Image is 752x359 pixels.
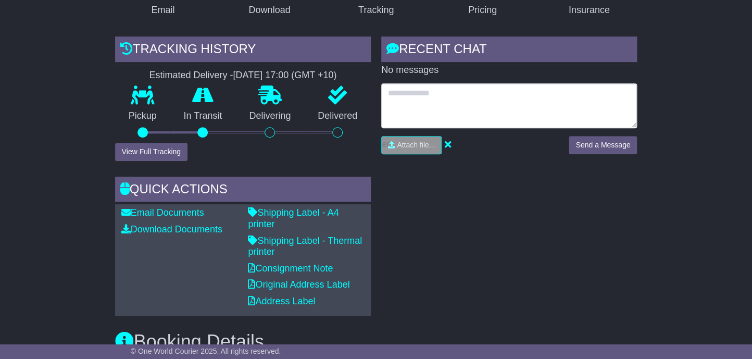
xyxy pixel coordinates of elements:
div: Tracking history [115,36,371,65]
a: Shipping Label - A4 printer [248,207,339,229]
a: Address Label [248,296,315,306]
div: [DATE] 17:00 (GMT +10) [233,70,336,81]
span: © One World Courier 2025. All rights reserved. [131,347,281,355]
button: Send a Message [569,136,637,154]
a: Download Documents [121,224,222,234]
p: In Transit [170,110,236,122]
a: Consignment Note [248,263,333,274]
div: Download [248,3,290,17]
div: Pricing [468,3,497,17]
div: RECENT CHAT [381,36,637,65]
div: Quick Actions [115,177,371,205]
h3: Booking Details [115,331,637,352]
p: Pickup [115,110,170,122]
a: Email Documents [121,207,204,218]
a: Original Address Label [248,279,349,290]
button: View Full Tracking [115,143,187,161]
p: Delivered [304,110,371,122]
div: Insurance [569,3,610,17]
div: Tracking [358,3,394,17]
div: Email [151,3,174,17]
div: Estimated Delivery - [115,70,371,81]
p: Delivering [235,110,304,122]
a: Shipping Label - Thermal printer [248,236,362,257]
p: No messages [381,65,637,76]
